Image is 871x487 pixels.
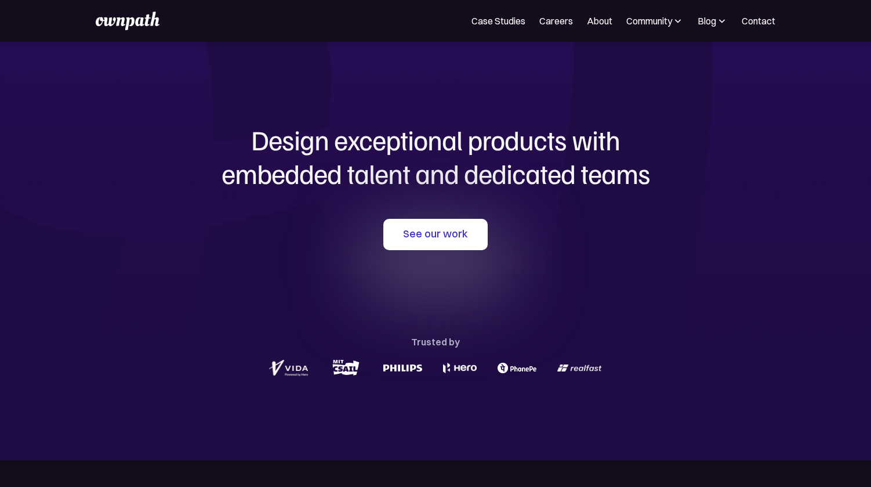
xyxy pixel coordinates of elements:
a: About [587,14,612,28]
a: See our work [383,219,488,250]
div: Community [626,14,684,28]
h1: Design exceptional products with embedded talent and dedicated teams [157,123,714,190]
a: Contact [742,14,775,28]
div: Trusted by [411,334,460,350]
div: Community [626,14,672,28]
div: Blog [698,14,728,28]
a: Case Studies [471,14,525,28]
a: Careers [539,14,573,28]
div: Blog [698,14,716,28]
